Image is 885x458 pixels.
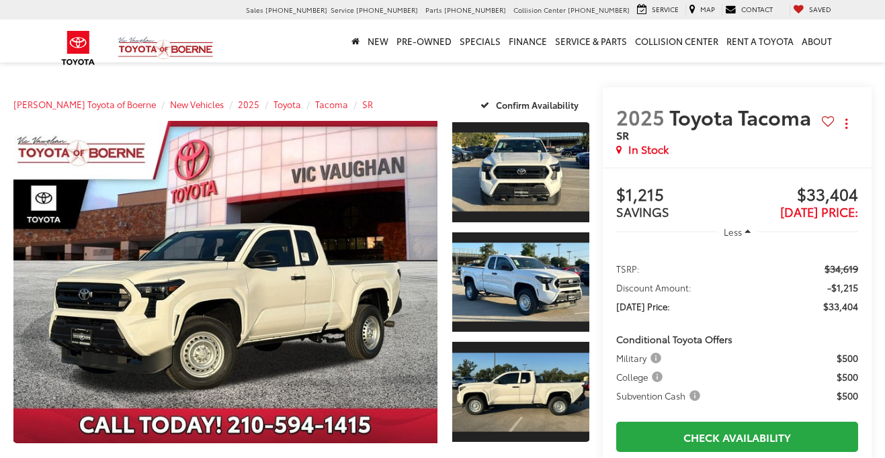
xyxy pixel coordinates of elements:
[246,5,263,15] span: Sales
[238,98,259,110] a: 2025
[451,242,591,321] img: 2025 Toyota Tacoma SR
[356,5,418,15] span: [PHONE_NUMBER]
[652,4,679,14] span: Service
[513,5,566,15] span: Collision Center
[444,5,506,15] span: [PHONE_NUMBER]
[685,4,718,16] a: Map
[737,185,858,205] span: $33,404
[616,351,664,365] span: Military
[273,98,301,110] a: Toyota
[347,19,364,62] a: Home
[496,99,579,111] span: Confirm Availability
[798,19,836,62] a: About
[724,226,742,238] span: Less
[616,102,665,131] span: 2025
[362,98,373,110] a: SR
[392,19,456,62] a: Pre-Owned
[425,5,442,15] span: Parts
[451,353,591,431] img: 2025 Toyota Tacoma SR
[616,185,737,205] span: $1,215
[364,19,392,62] a: New
[616,300,670,313] span: [DATE] Price:
[790,4,835,16] a: My Saved Vehicles
[315,98,348,110] a: Tacoma
[616,262,640,275] span: TSRP:
[118,36,214,60] img: Vic Vaughan Toyota of Boerne
[473,93,589,116] button: Confirm Availability
[451,133,591,212] img: 2025 Toyota Tacoma SR
[717,220,757,244] button: Less
[669,102,816,131] span: Toyota Tacoma
[634,4,682,16] a: Service
[53,26,103,70] img: Toyota
[616,351,666,365] button: Military
[505,19,551,62] a: Finance
[616,127,629,142] span: SR
[616,370,665,383] span: College
[452,231,589,334] a: Expand Photo 2
[170,98,224,110] a: New Vehicles
[827,281,858,294] span: -$1,215
[722,19,798,62] a: Rent a Toyota
[809,4,831,14] span: Saved
[616,203,669,220] span: SAVINGS
[628,142,669,157] span: In Stock
[452,340,589,443] a: Expand Photo 3
[452,121,589,224] a: Expand Photo 1
[616,389,703,402] span: Subvention Cash
[741,4,773,14] span: Contact
[835,111,858,135] button: Actions
[13,121,437,443] a: Expand Photo 0
[616,370,667,383] button: College
[845,118,847,129] span: dropdown dots
[616,389,705,402] button: Subvention Cash
[616,332,732,346] span: Conditional Toyota Offers
[551,19,631,62] a: Service & Parts: Opens in a new tab
[568,5,630,15] span: [PHONE_NUMBER]
[265,5,327,15] span: [PHONE_NUMBER]
[825,262,858,275] span: $34,619
[631,19,722,62] a: Collision Center
[13,98,156,110] a: [PERSON_NAME] Toyota of Boerne
[700,4,715,14] span: Map
[616,422,858,452] a: Check Availability
[722,4,776,16] a: Contact
[837,389,858,402] span: $500
[331,5,354,15] span: Service
[616,281,691,294] span: Discount Amount:
[823,300,858,313] span: $33,404
[9,120,442,445] img: 2025 Toyota Tacoma SR
[837,351,858,365] span: $500
[837,370,858,383] span: $500
[456,19,505,62] a: Specials
[780,203,858,220] span: [DATE] Price:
